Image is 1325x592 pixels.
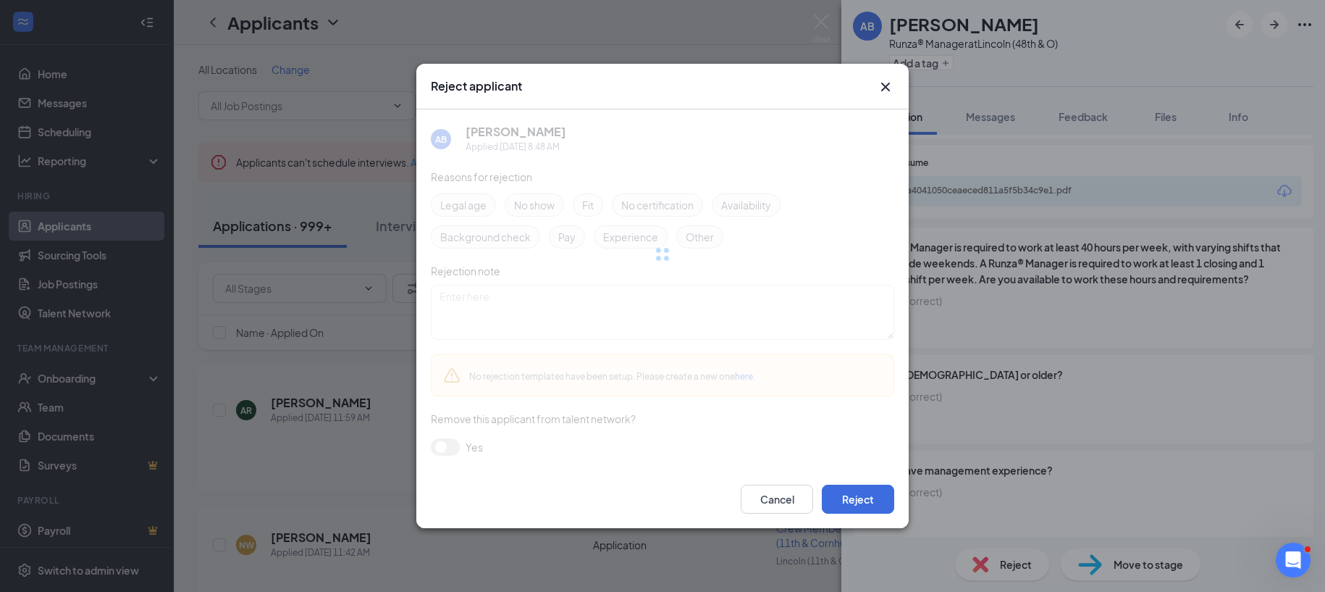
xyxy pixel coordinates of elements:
button: Close [877,78,894,96]
button: Reject [822,485,894,514]
iframe: Intercom live chat [1276,543,1311,578]
h3: Reject applicant [431,78,522,94]
svg: Cross [877,78,894,96]
button: Cancel [741,485,813,514]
